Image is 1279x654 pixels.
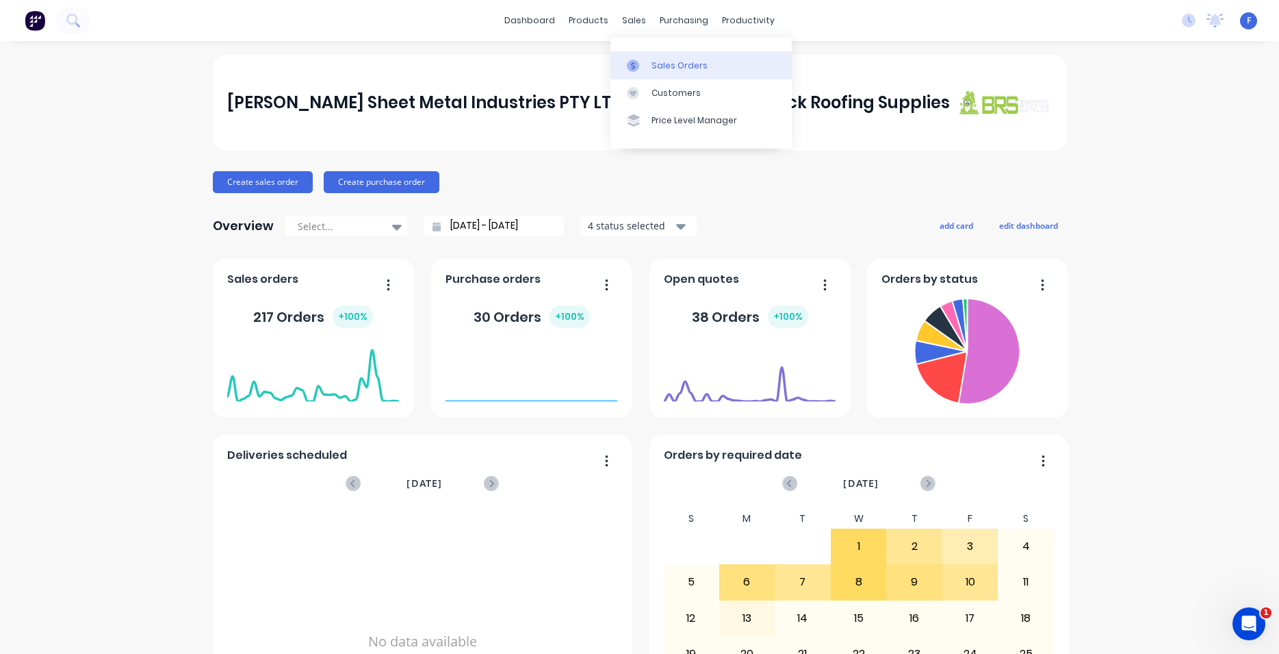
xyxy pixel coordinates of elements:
[831,509,887,529] div: W
[333,305,373,328] div: + 100 %
[942,509,998,529] div: F
[831,601,886,636] div: 15
[998,565,1053,599] div: 11
[445,271,541,288] span: Purchase orders
[588,218,674,233] div: 4 status selected
[213,212,274,240] div: Overview
[887,601,942,636] div: 16
[886,509,942,529] div: T
[651,60,708,72] div: Sales Orders
[610,51,792,79] a: Sales Orders
[253,305,373,328] div: 217 Orders
[887,565,942,599] div: 9
[775,565,830,599] div: 7
[213,171,313,193] button: Create sales order
[831,529,886,564] div: 1
[562,10,615,31] div: products
[943,565,998,599] div: 10
[651,114,737,127] div: Price Level Manager
[25,10,45,31] img: Factory
[610,107,792,134] a: Price Level Manager
[775,601,830,636] div: 14
[653,10,715,31] div: purchasing
[990,216,1067,234] button: edit dashboard
[692,305,808,328] div: 38 Orders
[227,89,950,116] div: [PERSON_NAME] Sheet Metal Industries PTY LTD trading as Brunswick Roofing Supplies
[498,10,562,31] a: dashboard
[831,565,886,599] div: 8
[580,216,697,236] button: 4 status selected
[610,79,792,107] a: Customers
[943,529,998,564] div: 3
[1261,607,1271,618] span: 1
[887,529,942,564] div: 2
[719,509,775,529] div: M
[720,565,775,599] div: 6
[998,601,1053,636] div: 18
[881,271,978,288] span: Orders by status
[715,10,781,31] div: productivity
[664,271,739,288] span: Open quotes
[550,305,590,328] div: + 100 %
[324,171,439,193] button: Create purchase order
[406,476,442,491] span: [DATE]
[663,509,719,529] div: S
[474,305,590,328] div: 30 Orders
[664,565,719,599] div: 5
[843,476,879,491] span: [DATE]
[768,305,808,328] div: + 100 %
[775,509,831,529] div: T
[720,601,775,636] div: 13
[651,87,701,99] div: Customers
[1232,607,1265,640] iframe: Intercom live chat
[615,10,653,31] div: sales
[998,509,1054,529] div: S
[956,90,1052,115] img: J A Sheet Metal Industries PTY LTD trading as Brunswick Roofing Supplies
[227,271,298,288] span: Sales orders
[664,601,719,636] div: 12
[998,529,1053,564] div: 4
[1247,14,1251,27] span: F
[931,216,982,234] button: add card
[943,601,998,636] div: 17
